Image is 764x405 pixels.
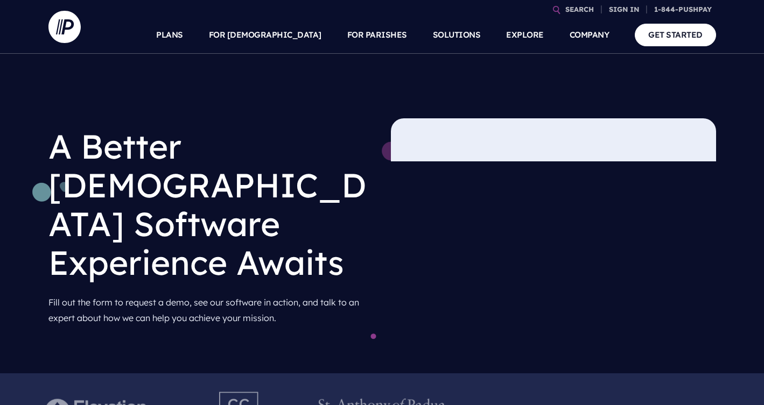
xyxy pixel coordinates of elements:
[48,290,374,330] p: Fill out the form to request a demo, see our software in action, and talk to an expert about how ...
[506,16,544,54] a: EXPLORE
[635,24,716,46] a: GET STARTED
[570,16,609,54] a: COMPANY
[347,16,407,54] a: FOR PARISHES
[48,118,374,290] h1: A Better [DEMOGRAPHIC_DATA] Software Experience Awaits
[209,16,321,54] a: FOR [DEMOGRAPHIC_DATA]
[156,16,183,54] a: PLANS
[433,16,481,54] a: SOLUTIONS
